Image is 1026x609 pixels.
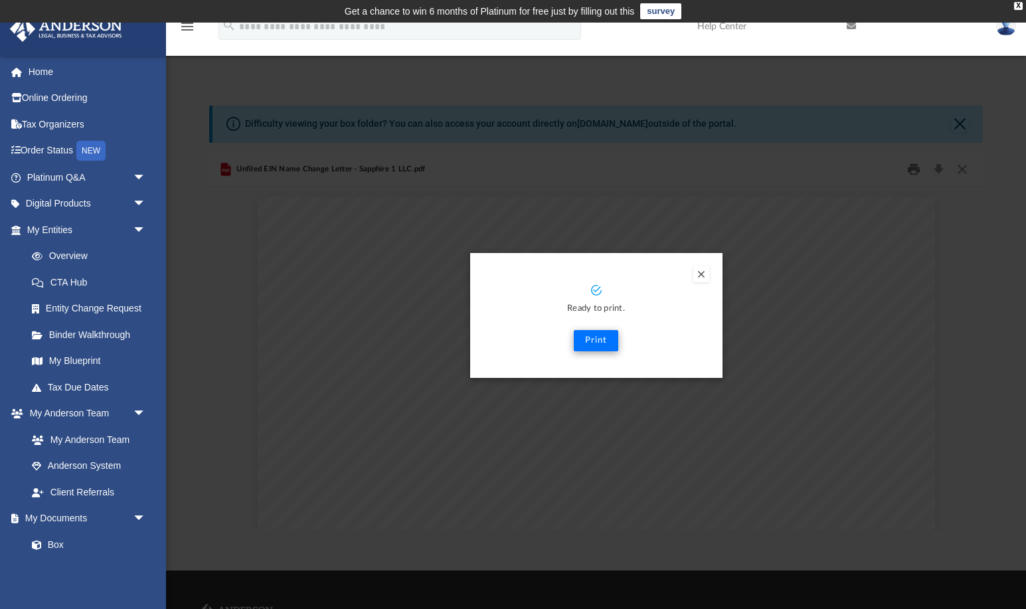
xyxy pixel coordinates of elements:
[19,426,153,453] a: My Anderson Team
[19,321,166,348] a: Binder Walkthrough
[9,85,166,112] a: Online Ordering
[483,302,709,317] p: Ready to print.
[76,141,106,161] div: NEW
[179,25,195,35] a: menu
[19,374,166,400] a: Tax Due Dates
[19,558,159,584] a: Meeting Minutes
[19,348,159,375] a: My Blueprint
[996,17,1016,36] img: User Pic
[209,152,983,530] div: Preview
[19,296,166,322] a: Entity Change Request
[9,58,166,85] a: Home
[133,217,159,244] span: arrow_drop_down
[9,191,166,217] a: Digital Productsarrow_drop_down
[9,111,166,137] a: Tax Organizers
[9,137,166,165] a: Order StatusNEW
[9,505,159,532] a: My Documentsarrow_drop_down
[133,505,159,533] span: arrow_drop_down
[179,19,195,35] i: menu
[222,18,236,33] i: search
[19,243,166,270] a: Overview
[133,164,159,191] span: arrow_drop_down
[1014,2,1023,10] div: close
[640,3,681,19] a: survey
[345,3,635,19] div: Get a chance to win 6 months of Platinum for free just by filling out this
[19,531,153,558] a: Box
[9,164,166,191] a: Platinum Q&Aarrow_drop_down
[19,453,159,479] a: Anderson System
[574,330,618,351] button: Print
[19,269,166,296] a: CTA Hub
[9,217,166,243] a: My Entitiesarrow_drop_down
[19,479,159,505] a: Client Referrals
[133,400,159,428] span: arrow_drop_down
[6,16,126,42] img: Anderson Advisors Platinum Portal
[133,191,159,218] span: arrow_drop_down
[9,400,159,427] a: My Anderson Teamarrow_drop_down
